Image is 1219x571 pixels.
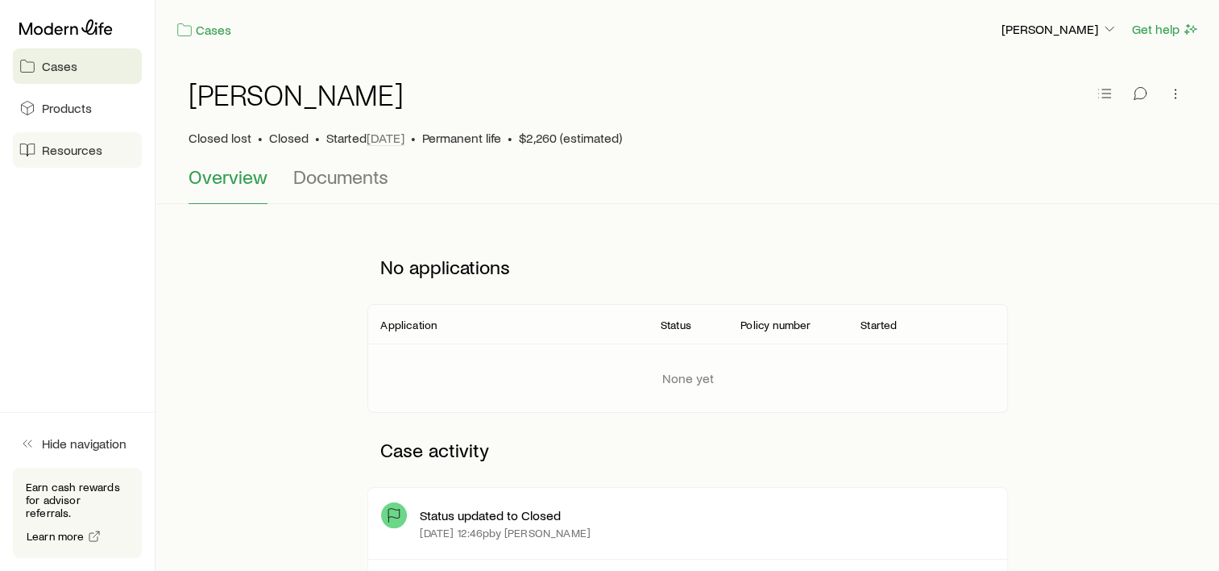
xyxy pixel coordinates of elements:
h1: [PERSON_NAME] [189,78,404,110]
p: Case activity [367,426,1007,474]
a: Cases [13,48,142,84]
p: Status [661,319,691,331]
span: Hide navigation [42,436,126,452]
span: Resources [42,142,102,158]
button: Hide navigation [13,426,142,461]
span: Documents [293,165,388,188]
p: Status updated to Closed [420,507,561,523]
span: Permanent life [422,130,501,146]
p: None yet [662,370,714,386]
button: Get help [1131,20,1200,39]
span: • [315,130,320,146]
span: Closed [269,130,309,146]
span: Learn more [27,531,85,542]
span: • [411,130,416,146]
button: [PERSON_NAME] [1001,20,1118,40]
div: Case details tabs [189,165,1187,204]
a: Resources [13,132,142,168]
p: [PERSON_NAME] [1001,21,1117,37]
p: Closed lost [189,130,251,146]
span: • [508,130,512,146]
span: • [258,130,263,146]
a: Products [13,90,142,126]
p: [DATE] 12:46p by [PERSON_NAME] [420,527,591,540]
p: Policy number [740,319,811,331]
span: Overview [189,165,267,188]
span: $2,260 (estimated) [519,130,622,146]
span: [DATE] [367,130,404,146]
p: No applications [367,243,1007,291]
a: Cases [176,21,232,40]
span: Products [42,100,92,116]
span: Cases [42,58,77,74]
p: Application [380,319,437,331]
p: Earn cash rewards for advisor referrals. [26,481,129,519]
p: Started [860,319,897,331]
div: Earn cash rewards for advisor referrals.Learn more [13,468,142,558]
p: Started [326,130,404,146]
